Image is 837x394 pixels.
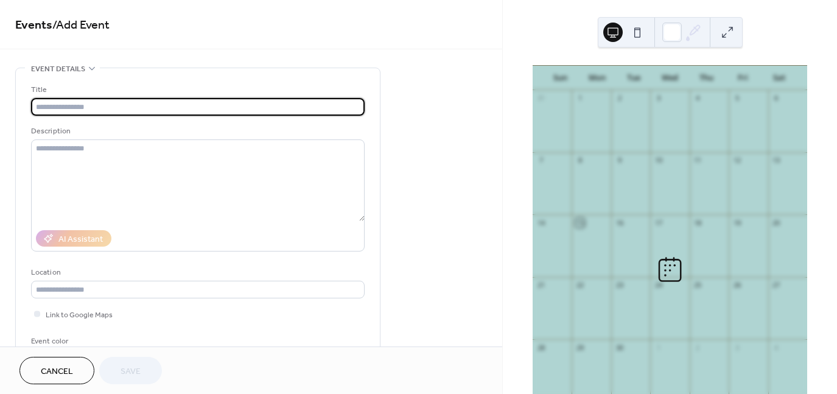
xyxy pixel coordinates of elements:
div: Event color [31,335,122,348]
span: / Add Event [52,13,110,37]
div: 2 [615,94,624,103]
div: Tue [615,66,652,90]
div: 5 [732,94,741,103]
div: 31 [536,94,545,103]
div: 1 [654,343,663,352]
div: 8 [575,156,584,165]
div: 24 [654,281,663,290]
div: 29 [575,343,584,352]
span: Cancel [41,365,73,378]
div: 17 [654,218,663,227]
span: Link to Google Maps [46,309,113,322]
div: 6 [772,94,781,103]
button: Cancel [19,357,94,384]
div: Mon [579,66,615,90]
div: Sun [542,66,579,90]
div: 9 [615,156,624,165]
div: Title [31,83,362,96]
div: 16 [615,218,624,227]
div: 4 [772,343,781,352]
div: 20 [772,218,781,227]
span: Event details [31,63,85,76]
div: 7 [536,156,545,165]
div: 13 [772,156,781,165]
div: Sat [761,66,797,90]
div: 21 [536,281,545,290]
div: 12 [732,156,741,165]
a: Events [15,13,52,37]
div: 27 [772,281,781,290]
div: 14 [536,218,545,227]
div: 18 [693,218,702,227]
div: 3 [654,94,663,103]
div: Location [31,266,362,279]
div: 1 [575,94,584,103]
div: 15 [575,218,584,227]
div: 10 [654,156,663,165]
div: 19 [732,218,741,227]
div: 28 [536,343,545,352]
div: 3 [732,343,741,352]
div: 2 [693,343,702,352]
div: 23 [615,281,624,290]
div: Wed [652,66,688,90]
div: 26 [732,281,741,290]
div: 25 [693,281,702,290]
div: 22 [575,281,584,290]
div: 4 [693,94,702,103]
div: 30 [615,343,624,352]
div: Fri [724,66,761,90]
div: Description [31,125,362,138]
div: Thu [688,66,724,90]
div: 11 [693,156,702,165]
